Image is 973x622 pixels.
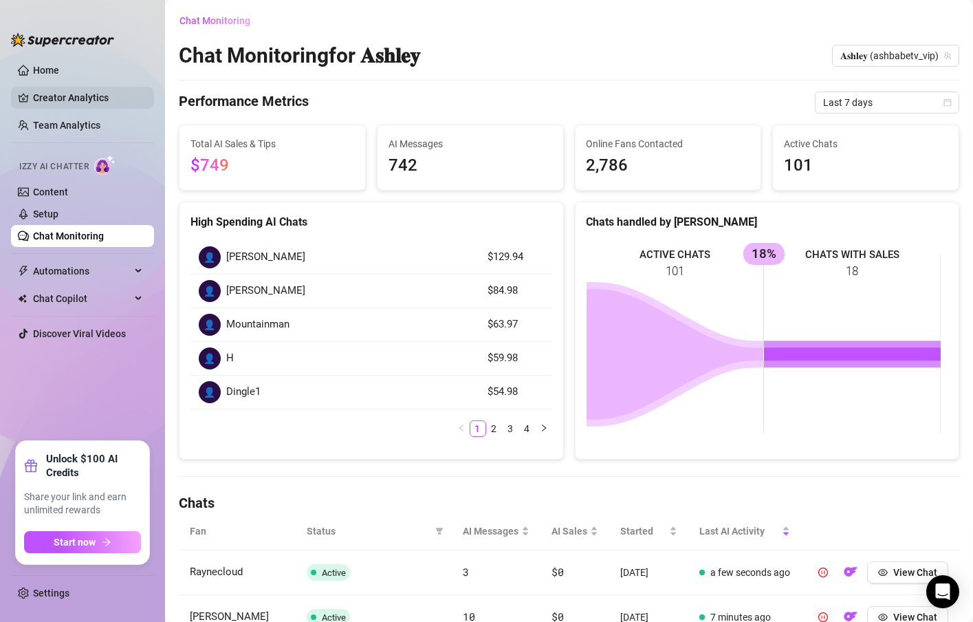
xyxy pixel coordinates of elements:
[488,317,543,333] article: $63.97
[688,513,801,550] th: Last AI Activity
[190,136,354,151] span: Total AI Sales & Tips
[551,524,587,539] span: AI Sales
[488,249,543,266] article: $129.94
[33,588,69,599] a: Settings
[457,424,466,432] span: left
[844,565,857,579] img: OF
[33,328,126,339] a: Discover Viral Videos
[33,288,131,310] span: Chat Copilot
[587,213,948,230] div: Chats handled by [PERSON_NAME]
[609,550,688,595] td: [DATE]
[179,43,420,69] h2: Chat Monitoring for 𝐀𝐬𝐡𝐥𝐞𝐲
[33,87,143,109] a: Creator Analytics
[389,136,552,151] span: AI Messages
[520,421,535,436] a: 4
[878,568,888,577] span: eye
[587,136,750,151] span: Online Fans Contacted
[33,230,104,242] a: Chat Monitoring
[322,568,346,578] span: Active
[867,561,948,583] button: View Chat
[46,452,141,480] strong: Unlock $100 AI Credits
[943,52,952,60] span: team
[784,153,948,179] span: 101
[33,208,58,219] a: Setup
[94,155,116,175] img: AI Chatter
[226,350,234,367] span: H
[620,524,666,539] span: Started
[179,10,261,32] button: Chat Monitoring
[199,347,221,369] div: 👤
[18,294,27,303] img: Chat Copilot
[33,260,131,282] span: Automations
[470,421,485,436] a: 1
[503,420,519,437] li: 3
[199,314,221,336] div: 👤
[190,213,552,230] div: High Spending AI Chats
[487,421,502,436] a: 2
[33,65,59,76] a: Home
[840,45,951,66] span: 𝐀𝐬𝐡𝐥𝐞𝐲 (ashbabetv_vip)
[488,350,543,367] article: $59.98
[536,420,552,437] li: Next Page
[179,15,250,26] span: Chat Monitoring
[433,521,446,541] span: filter
[102,537,111,547] span: arrow-right
[551,565,563,579] span: $0
[199,280,221,302] div: 👤
[943,98,952,107] span: calendar
[818,568,828,577] span: pause-circle
[226,317,289,333] span: Mountainman
[540,424,548,432] span: right
[226,384,261,400] span: Dingle1
[24,491,141,517] span: Share your link and earn unlimited rewards
[486,420,503,437] li: 2
[488,384,543,400] article: $54.98
[179,513,296,550] th: Fan
[878,612,888,622] span: eye
[840,570,862,581] a: OF
[840,561,862,583] button: OF
[503,421,518,436] a: 3
[307,524,430,539] span: Status
[179,493,959,513] h4: Chats
[179,92,309,114] h4: Performance Metrics
[54,537,96,548] span: Start now
[389,153,552,179] span: 742
[33,120,100,131] a: Team Analytics
[710,567,790,578] span: a few seconds ago
[519,420,536,437] li: 4
[452,513,540,550] th: AI Messages
[540,513,609,550] th: AI Sales
[33,186,68,197] a: Content
[893,567,937,578] span: View Chat
[453,420,470,437] button: left
[463,524,518,539] span: AI Messages
[24,531,141,553] button: Start nowarrow-right
[784,136,948,151] span: Active Chats
[18,266,29,277] span: thunderbolt
[453,420,470,437] li: Previous Page
[818,612,828,622] span: pause-circle
[470,420,486,437] li: 1
[488,283,543,299] article: $84.98
[609,513,688,550] th: Started
[190,155,229,175] span: $749
[19,160,89,173] span: Izzy AI Chatter
[226,283,305,299] span: [PERSON_NAME]
[926,575,959,608] div: Open Intercom Messenger
[587,153,750,179] span: 2,786
[199,246,221,268] div: 👤
[11,33,114,47] img: logo-BBDzfeDw.svg
[435,527,444,535] span: filter
[699,524,779,539] span: Last AI Activity
[199,381,221,403] div: 👤
[463,565,469,579] span: 3
[536,420,552,437] button: right
[823,92,951,113] span: Last 7 days
[24,459,38,473] span: gift
[226,249,305,266] span: [PERSON_NAME]
[190,566,243,578] span: Raynecloud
